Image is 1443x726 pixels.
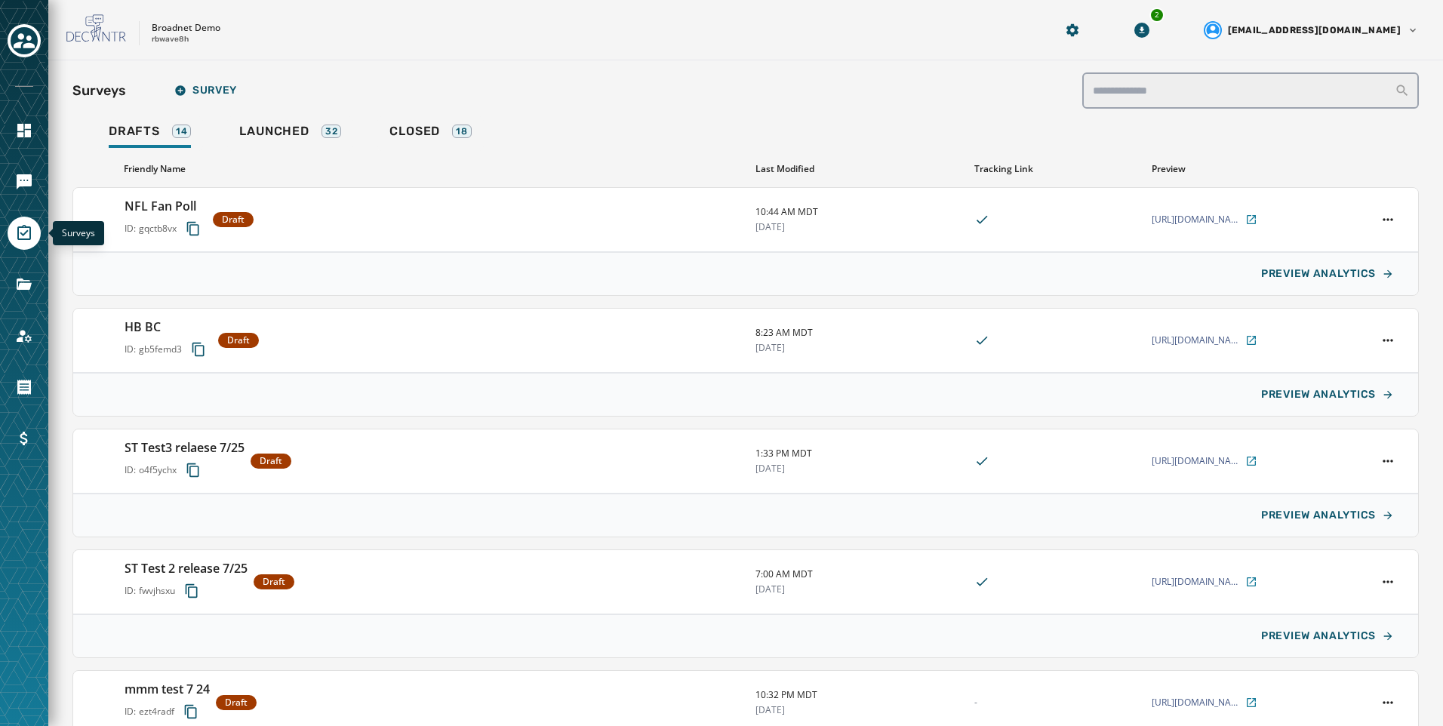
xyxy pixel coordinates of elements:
[180,457,207,484] button: Copy survey ID to clipboard
[1377,451,1398,472] button: ST Test3 relaese 7/25 action menu
[1152,455,1257,467] a: [URL][DOMAIN_NAME]
[755,163,962,175] div: Last Modified
[8,319,41,352] a: Navigate to Account
[124,163,743,175] div: Friendly Name
[8,217,41,250] a: Navigate to Surveys
[109,124,160,139] span: Drafts
[263,576,285,588] span: Draft
[322,125,342,138] div: 32
[125,197,207,215] h3: NFL Fan Poll
[1249,380,1406,410] button: PREVIEW ANALYTICS
[125,680,210,698] h3: mmm test 7 24
[8,371,41,404] a: Navigate to Orders
[1152,334,1257,346] a: [URL][DOMAIN_NAME]
[125,318,212,336] h3: HB BC
[260,455,282,467] span: Draft
[974,697,977,709] span: -
[755,583,961,595] span: [DATE]
[8,268,41,301] a: Navigate to Files
[1261,268,1376,280] span: PREVIEW ANALYTICS
[1152,163,1358,175] div: Preview
[125,223,136,235] span: ID:
[377,116,483,151] a: Closed18
[152,22,220,34] p: Broadnet Demo
[53,221,104,245] div: Surveys
[1261,509,1376,521] span: PREVIEW ANALYTICS
[125,464,136,476] span: ID:
[177,698,205,725] button: Copy survey ID to clipboard
[1198,15,1425,45] button: User settings
[227,334,250,346] span: Draft
[139,343,182,355] span: gb5femd3
[1377,692,1398,713] button: mmm test 7 24 action menu
[1261,630,1376,642] span: PREVIEW ANALYTICS
[97,116,203,151] a: Drafts14
[8,422,41,455] a: Navigate to Billing
[755,327,961,339] span: 8:23 AM MDT
[152,34,189,45] p: rbwave8h
[8,24,41,57] button: Toggle account select drawer
[1152,576,1242,588] span: [URL][DOMAIN_NAME]
[1152,697,1242,709] span: [URL][DOMAIN_NAME]
[1377,330,1398,351] button: HB BC action menu
[1377,571,1398,592] button: ST Test 2 release 7/25 action menu
[1228,24,1401,36] span: [EMAIL_ADDRESS][DOMAIN_NAME]
[755,342,961,354] span: [DATE]
[125,559,248,577] h3: ST Test 2 release 7/25
[172,125,192,138] div: 14
[1377,209,1398,230] button: NFL Fan Poll action menu
[180,215,207,242] button: Copy survey ID to clipboard
[178,577,205,604] button: Copy survey ID to clipboard
[222,214,245,226] span: Draft
[225,697,248,709] span: Draft
[139,223,177,235] span: gqctb8vx
[1152,576,1257,588] a: [URL][DOMAIN_NAME]
[125,438,245,457] h3: ST Test3 relaese 7/25
[1152,455,1242,467] span: [URL][DOMAIN_NAME]
[755,704,961,716] span: [DATE]
[125,343,136,355] span: ID:
[139,585,175,597] span: fwvjhsxu
[1249,259,1406,289] button: PREVIEW ANALYTICS
[1152,214,1257,226] a: [URL][DOMAIN_NAME]
[1152,334,1242,346] span: [URL][DOMAIN_NAME]
[755,568,961,580] span: 7:00 AM MDT
[1128,17,1155,44] button: Download Menu
[1152,214,1242,226] span: [URL][DOMAIN_NAME]
[1152,697,1257,709] a: [URL][DOMAIN_NAME]
[1249,621,1406,651] button: PREVIEW ANALYTICS
[755,206,961,218] span: 10:44 AM MDT
[755,448,961,460] span: 1:33 PM MDT
[139,706,174,718] span: ezt4radf
[174,85,237,97] span: Survey
[239,124,309,139] span: Launched
[755,463,961,475] span: [DATE]
[125,585,136,597] span: ID:
[162,75,249,106] button: Survey
[185,336,212,363] button: Copy survey ID to clipboard
[389,124,440,139] span: Closed
[8,114,41,147] a: Navigate to Home
[1149,8,1165,23] div: 2
[452,125,472,138] div: 18
[755,689,961,701] span: 10:32 PM MDT
[227,116,353,151] a: Launched32
[8,165,41,198] a: Navigate to Messaging
[125,706,136,718] span: ID:
[1059,17,1086,44] button: Manage global settings
[974,163,1140,175] div: Tracking Link
[1249,500,1406,531] button: PREVIEW ANALYTICS
[755,221,961,233] span: [DATE]
[1261,389,1376,401] span: PREVIEW ANALYTICS
[72,80,126,101] h2: Surveys
[139,464,177,476] span: o4f5ychx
